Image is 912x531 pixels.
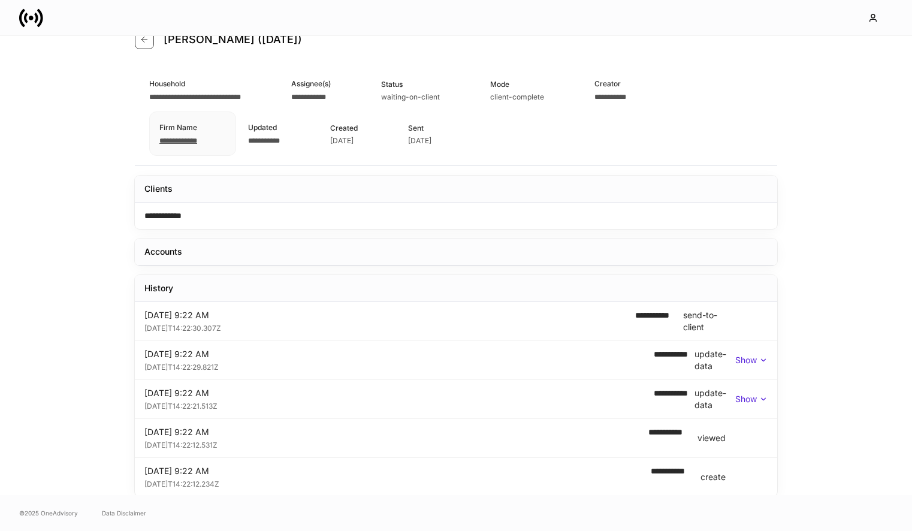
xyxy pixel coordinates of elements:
[735,393,757,405] p: Show
[330,122,358,134] div: Created
[490,92,544,102] div: client-complete
[248,122,280,133] div: Updated
[144,387,654,399] div: [DATE] 9:22 AM
[594,78,626,89] div: Creator
[381,79,440,90] div: Status
[408,122,434,134] div: Sent
[144,183,173,195] div: Clients
[144,360,654,372] div: [DATE]T14:22:29.821Z
[683,309,726,333] div: send-to-client
[490,79,544,90] div: Mode
[694,387,735,411] div: update-data
[159,122,197,133] div: Firm Name
[144,438,639,450] div: [DATE]T14:22:12.531Z
[135,380,777,418] div: [DATE] 9:22 AM[DATE]T14:22:21.513Z**** **** *update-dataShow
[735,354,757,366] p: Show
[291,78,331,89] div: Assignee(s)
[144,399,654,411] div: [DATE]T14:22:21.513Z
[694,348,735,372] div: update-data
[144,282,173,294] div: History
[144,309,626,321] div: [DATE] 9:22 AM
[700,471,726,483] div: create
[102,508,146,518] a: Data Disclaimer
[697,432,726,444] div: viewed
[164,32,302,47] h4: [PERSON_NAME] ([DATE])
[330,136,354,146] div: [DATE]
[144,465,641,477] div: [DATE] 9:22 AM
[408,136,431,146] div: [DATE]
[135,341,777,379] div: [DATE] 9:22 AM[DATE]T14:22:29.821Z**** **** *update-dataShow
[144,477,641,489] div: [DATE]T14:22:12.234Z
[144,426,639,438] div: [DATE] 9:22 AM
[19,508,78,518] span: © 2025 OneAdvisory
[149,78,241,89] div: Household
[144,348,654,360] div: [DATE] 9:22 AM
[144,246,182,258] div: Accounts
[144,321,626,333] div: [DATE]T14:22:30.307Z
[381,92,440,102] div: waiting-on-client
